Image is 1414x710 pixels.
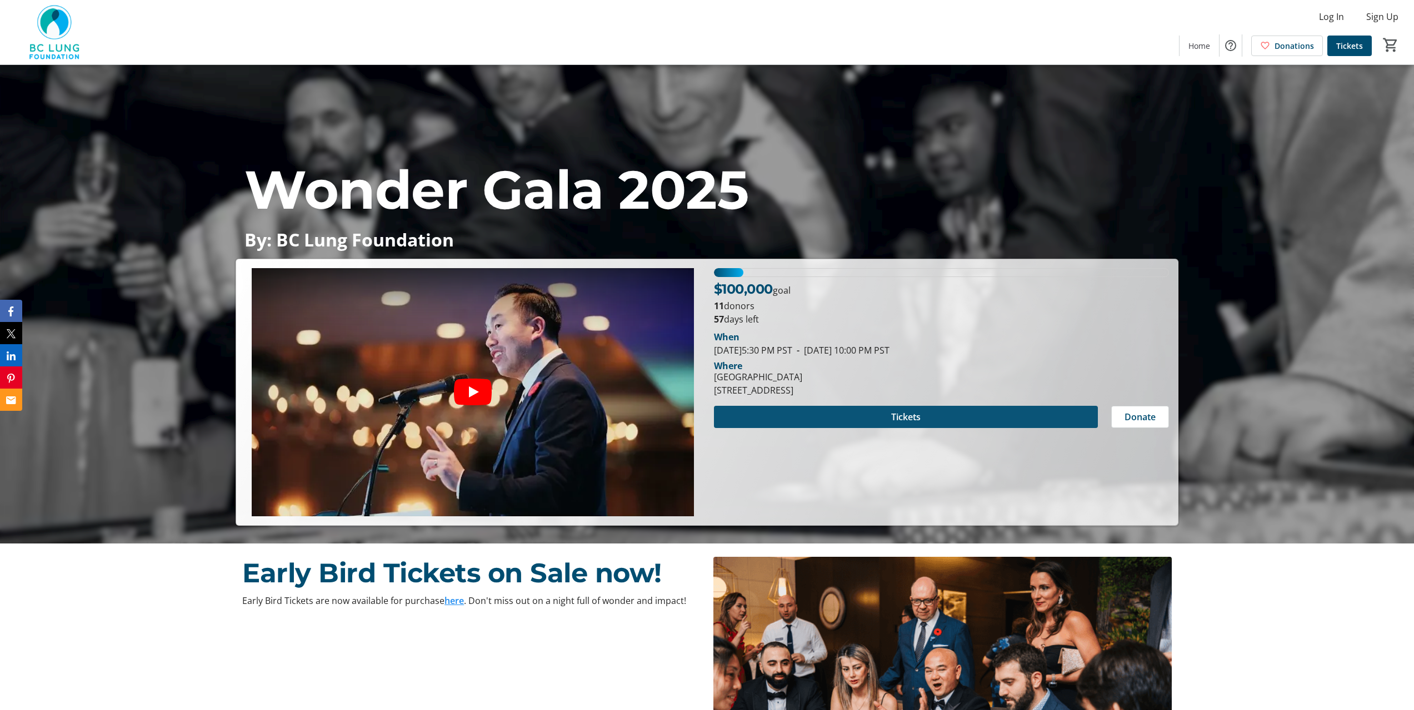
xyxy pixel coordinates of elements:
button: Sign Up [1357,8,1407,26]
span: [DATE] 10:00 PM PST [792,344,890,356]
p: days left [714,313,1169,326]
span: [DATE] 5:30 PM PST [714,344,792,356]
div: When [714,330,740,344]
span: Tickets [1336,40,1363,52]
span: Donate [1125,410,1156,424]
span: Early Bird Tickets on Sale now! [242,557,662,589]
button: Tickets [714,406,1098,428]
span: Donations [1275,40,1314,52]
a: here [444,595,464,607]
button: Donate [1111,406,1169,428]
button: Log In [1310,8,1353,26]
button: Help [1220,34,1242,57]
b: 11 [714,300,724,312]
span: Tickets [891,410,921,424]
div: [GEOGRAPHIC_DATA] [714,370,802,384]
a: Home [1180,36,1219,56]
span: Home [1188,40,1210,52]
p: Early Bird Tickets are now available for purchase . Don't miss out on a night full of wonder and ... [242,594,700,607]
p: donors [714,299,1169,313]
p: goal [714,279,791,299]
span: Wonder Gala 2025 [244,157,748,222]
span: $100,000 [714,281,773,297]
div: Where [714,361,742,370]
p: By: BC Lung Foundation [244,230,1170,249]
a: Donations [1251,36,1323,56]
a: Tickets [1327,36,1372,56]
span: 57 [714,313,724,325]
span: - [792,344,804,356]
button: Play video [454,379,492,405]
span: Log In [1319,10,1344,23]
img: BC Lung Foundation's Logo [7,4,106,60]
div: [STREET_ADDRESS] [714,384,802,397]
span: Sign Up [1366,10,1398,23]
button: Cart [1381,35,1401,55]
div: 6.550000000000001% of fundraising goal reached [714,268,1169,277]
